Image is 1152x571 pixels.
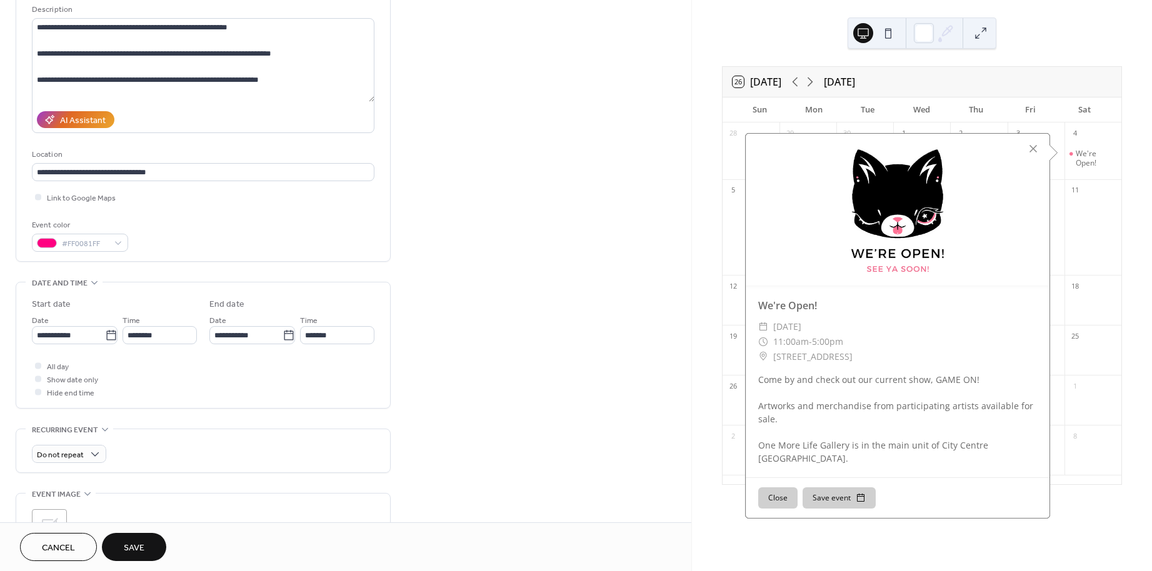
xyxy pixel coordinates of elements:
div: Start date [32,298,71,311]
button: Cancel [20,533,97,561]
span: Do not repeat [37,448,84,462]
button: Close [758,487,798,509]
div: Sun [733,97,787,122]
div: We're Open! [1076,149,1116,168]
div: Sat [1057,97,1111,122]
span: Recurring event [32,424,98,437]
div: We're Open! [746,298,1049,313]
div: 25 [1068,329,1082,343]
div: We're Open! [1064,149,1121,168]
div: Event color [32,219,126,232]
div: Wed [895,97,949,122]
div: 12 [726,279,740,293]
div: ​ [758,319,768,334]
div: 1 [1068,379,1082,393]
button: AI Assistant [37,111,114,128]
span: #FF0081FF [62,237,108,251]
span: All day [47,360,69,374]
span: [DATE] [773,319,801,334]
div: 2 [954,127,968,141]
div: 2 [726,429,740,443]
div: 29 [783,127,797,141]
div: Location [32,148,372,161]
div: 11 [1068,184,1082,197]
span: Event image [32,488,81,501]
span: Cancel [42,542,75,555]
div: 26 [726,379,740,393]
div: End date [209,298,244,311]
div: ​ [758,349,768,364]
div: Tue [841,97,895,122]
span: - [809,334,812,349]
div: Come by and check out our current show, GAME ON! Artworks and merchandise from participating arti... [746,373,1049,465]
span: Date [209,314,226,327]
div: 18 [1068,279,1082,293]
span: Time [123,314,140,327]
div: Fri [1003,97,1058,122]
div: 3 [1011,127,1025,141]
div: 8 [1068,429,1082,443]
span: Date [32,314,49,327]
div: 30 [840,127,854,141]
button: Save [102,533,166,561]
span: [STREET_ADDRESS] [773,349,853,364]
div: 28 [726,127,740,141]
span: Link to Google Maps [47,192,116,205]
div: Description [32,3,372,16]
button: 26[DATE] [728,73,786,91]
span: Date and time [32,277,88,290]
span: Time [300,314,318,327]
span: Save [124,542,144,555]
div: Thu [949,97,1003,122]
div: Mon [786,97,841,122]
span: Show date only [47,374,98,387]
div: ; [32,509,67,544]
div: 4 [1068,127,1082,141]
span: Hide end time [47,387,94,400]
div: 5 [726,184,740,197]
div: AI Assistant [60,114,106,127]
div: ​ [758,334,768,349]
div: [DATE] [824,74,855,89]
button: Save event [803,487,876,509]
div: 19 [726,329,740,343]
span: 5:00pm [812,334,843,349]
span: 11:00am [773,334,809,349]
div: 1 [897,127,911,141]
